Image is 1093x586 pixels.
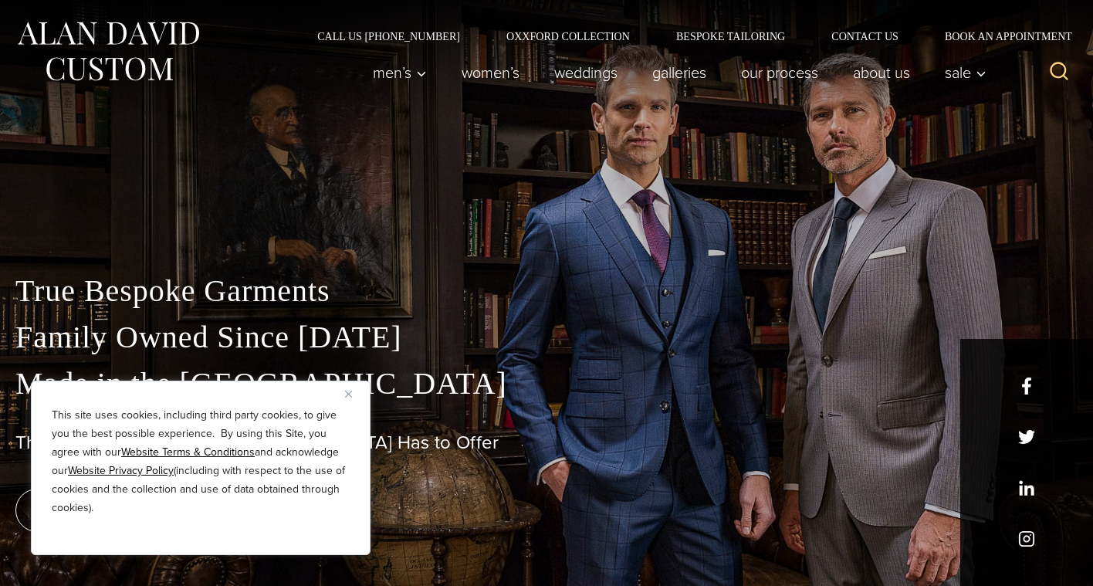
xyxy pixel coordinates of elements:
[294,31,483,42] a: Call Us [PHONE_NUMBER]
[68,462,174,479] a: Website Privacy Policy
[635,57,724,88] a: Galleries
[945,65,986,80] span: Sale
[345,384,364,403] button: Close
[724,57,836,88] a: Our Process
[653,31,808,42] a: Bespoke Tailoring
[537,57,635,88] a: weddings
[345,391,352,398] img: Close
[356,57,995,88] nav: Primary Navigation
[445,57,537,88] a: Women’s
[373,65,427,80] span: Men’s
[15,268,1078,407] p: True Bespoke Garments Family Owned Since [DATE] Made in the [GEOGRAPHIC_DATA]
[922,31,1078,42] a: Book an Appointment
[15,489,232,532] a: book an appointment
[52,406,350,517] p: This site uses cookies, including third party cookies, to give you the best possible experience. ...
[15,17,201,86] img: Alan David Custom
[15,432,1078,454] h1: The Best Custom Suits [GEOGRAPHIC_DATA] Has to Offer
[121,444,255,460] a: Website Terms & Conditions
[294,31,1078,42] nav: Secondary Navigation
[483,31,653,42] a: Oxxford Collection
[836,57,928,88] a: About Us
[1041,54,1078,91] button: View Search Form
[808,31,922,42] a: Contact Us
